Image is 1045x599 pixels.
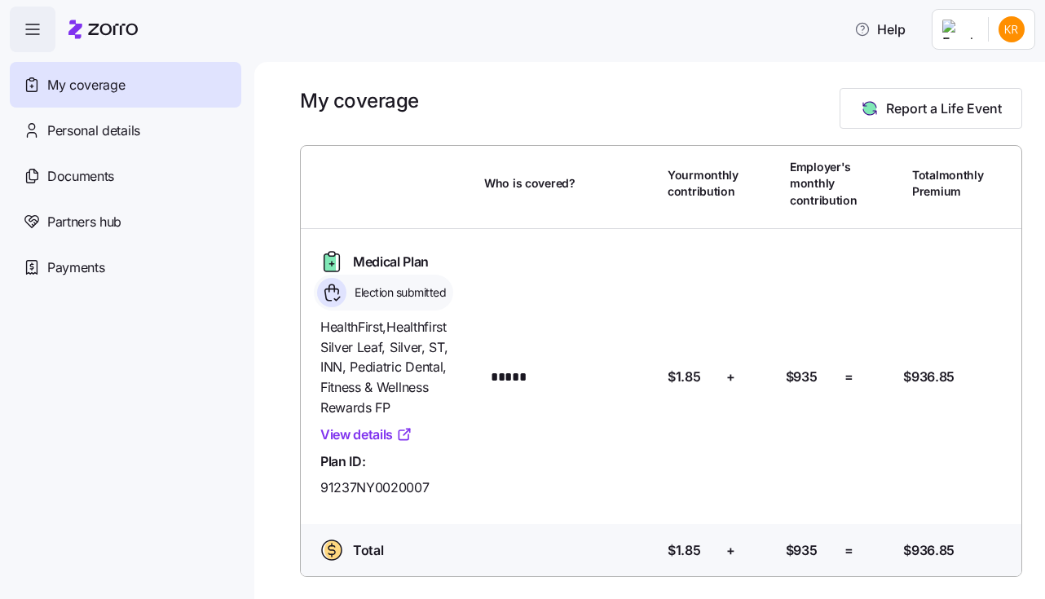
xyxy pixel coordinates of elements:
a: Documents [10,153,241,199]
span: $936.85 [903,540,955,561]
span: 91237NY0020007 [320,478,430,498]
span: $1.85 [668,367,700,387]
a: Partners hub [10,199,241,244]
span: Employer's monthly contribution [790,159,858,209]
span: = [844,540,853,561]
img: 4d05b9002db90dfcfae71cbd276e89ce [999,16,1025,42]
span: Help [854,20,906,39]
span: HealthFirst , Healthfirst Silver Leaf, Silver, ST, INN, Pediatric Dental, Fitness & Wellness Rewa... [320,317,471,418]
a: Personal details [10,108,241,153]
h1: My coverage [300,88,419,113]
span: Total [353,540,383,561]
a: View details [320,425,412,445]
span: + [726,367,735,387]
img: Employer logo [942,20,975,39]
a: Payments [10,244,241,290]
span: $1.85 [668,540,700,561]
a: My coverage [10,62,241,108]
span: Documents [47,166,114,187]
span: Partners hub [47,212,121,232]
span: + [726,540,735,561]
span: Total monthly Premium [912,167,984,200]
button: Help [841,13,919,46]
span: My coverage [47,75,125,95]
span: Personal details [47,121,140,141]
span: Your monthly contribution [668,167,739,200]
span: $935 [786,540,818,561]
span: Plan ID: [320,451,365,472]
span: = [844,367,853,387]
span: Payments [47,258,104,278]
span: Medical Plan [353,252,429,272]
span: $935 [786,367,818,387]
span: Who is covered? [484,175,575,192]
span: $936.85 [903,367,955,387]
button: Report a Life Event [840,88,1022,129]
span: Report a Life Event [886,99,1002,118]
span: Election submitted [350,284,446,301]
